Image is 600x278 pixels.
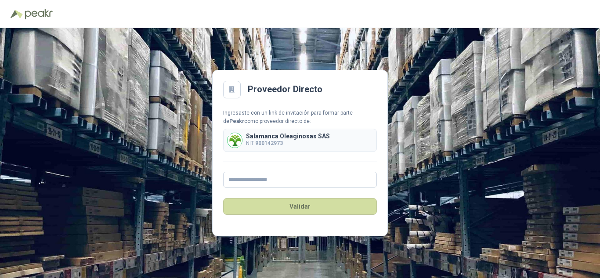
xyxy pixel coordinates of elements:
[229,118,244,124] b: Peakr
[223,198,377,215] button: Validar
[223,109,377,126] div: Ingresaste con un link de invitación para formar parte de como proveedor directo de:
[246,133,330,139] p: Salamanca Oleaginosas SAS
[255,140,283,146] b: 900142973
[25,9,53,19] img: Peakr
[228,133,242,148] img: Company Logo
[248,83,322,96] h2: Proveedor Directo
[246,139,330,148] p: NIT
[11,10,23,18] img: Logo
